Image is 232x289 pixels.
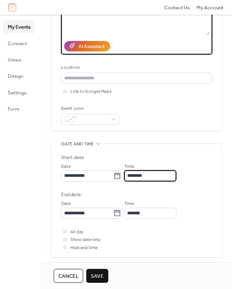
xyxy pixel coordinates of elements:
span: Connect [8,40,27,48]
a: Views [3,53,35,66]
button: AI Assistant [64,41,110,51]
button: Save [86,269,108,283]
span: Form [8,105,20,113]
span: Settings [8,89,26,97]
span: Hide end time [70,244,98,252]
span: Link to Google Maps [70,88,112,96]
a: Contact Us [164,3,190,11]
a: My Events [3,21,35,33]
span: Cancel [58,272,78,280]
a: Form [3,103,35,115]
a: Connect [3,37,35,50]
span: All day [70,228,84,236]
a: Settings [3,86,35,99]
span: Contact Us [164,4,190,12]
span: My Events [8,23,31,31]
span: Views [8,56,21,64]
div: Event color [61,105,118,113]
span: Design [8,72,23,80]
span: Show date only [70,236,101,244]
div: Start date [61,154,84,161]
div: AI Assistant [78,43,105,50]
span: Save [91,272,104,280]
a: My Account [196,3,223,11]
span: My Account [196,4,223,12]
div: Location [61,64,211,72]
span: Date and time [61,140,94,148]
img: logo [9,3,16,12]
span: Time [124,163,134,171]
a: Design [3,70,35,82]
span: Date [61,163,71,171]
span: Time [124,200,134,208]
span: Date [61,200,71,208]
button: Cancel [54,269,83,283]
div: End date [61,191,81,198]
